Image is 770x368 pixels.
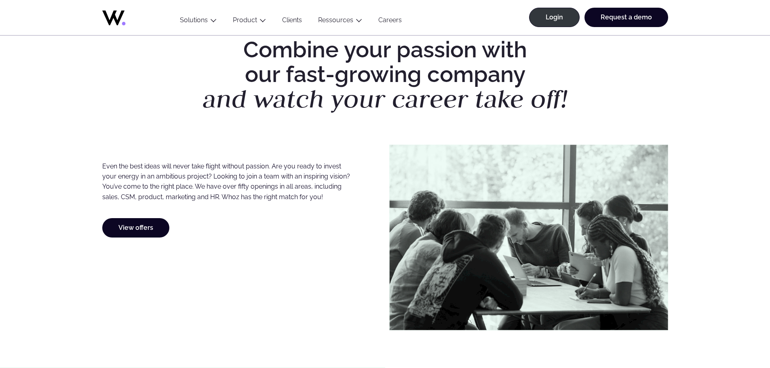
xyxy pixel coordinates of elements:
[172,16,225,27] button: Solutions
[717,315,759,357] iframe: Chatbot
[370,16,410,27] a: Careers
[318,16,353,24] a: Ressources
[203,82,567,115] em: and watch your career take off!
[389,145,668,330] img: Whozzies-learning
[233,16,257,24] a: Product
[102,161,353,202] p: Even the best ideas will never take flight without passion. Are you ready to invest your energy i...
[274,16,310,27] a: Clients
[310,16,370,27] button: Ressources
[102,218,169,238] a: View offers
[225,16,274,27] button: Product
[178,38,592,112] h2: Combine your passion with our fast-growing company
[529,8,580,27] a: Login
[584,8,668,27] a: Request a demo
